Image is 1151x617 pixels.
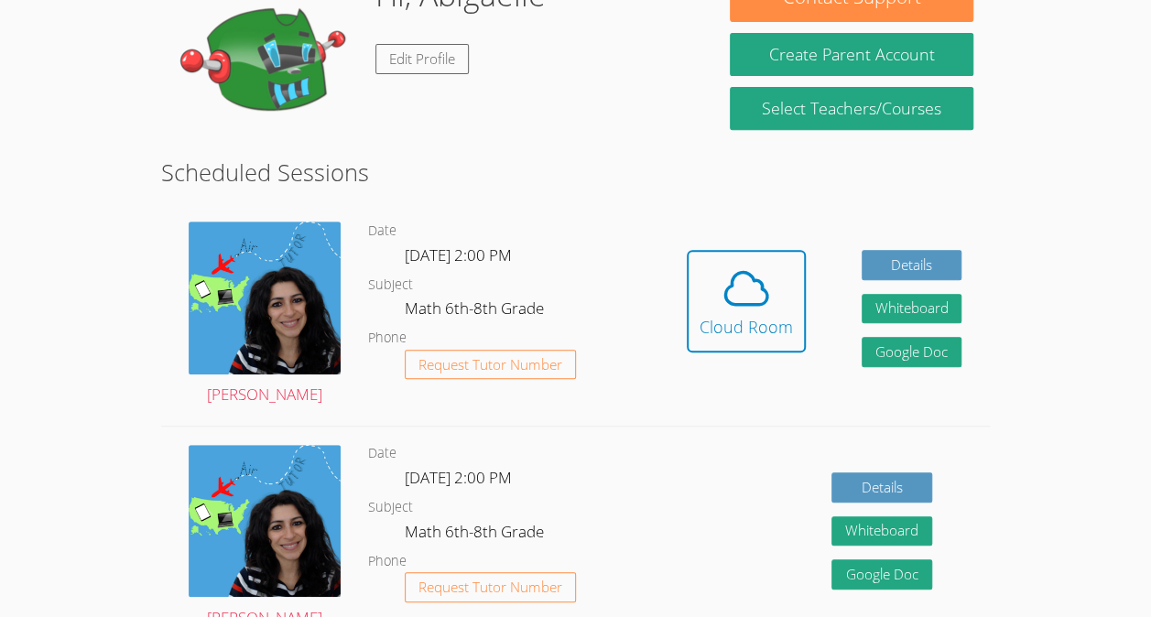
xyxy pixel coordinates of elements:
dt: Date [368,220,396,243]
span: [DATE] 2:00 PM [405,244,512,265]
a: Edit Profile [375,44,469,74]
a: Google Doc [862,337,962,367]
img: air%20tutor%20avatar.png [189,222,341,373]
h2: Scheduled Sessions [161,155,990,189]
button: Whiteboard [862,294,962,324]
a: [PERSON_NAME] [189,222,341,408]
button: Cloud Room [687,250,806,352]
a: Google Doc [831,559,932,590]
span: Request Tutor Number [418,358,562,372]
dd: Math 6th-8th Grade [405,519,548,550]
dt: Subject [368,496,413,519]
button: Create Parent Account [730,33,972,76]
span: [DATE] 2:00 PM [405,467,512,488]
a: Details [862,250,962,280]
a: Details [831,472,932,503]
dt: Phone [368,327,407,350]
button: Request Tutor Number [405,572,576,602]
button: Whiteboard [831,516,932,547]
dd: Math 6th-8th Grade [405,296,548,327]
a: Select Teachers/Courses [730,87,972,130]
span: Request Tutor Number [418,580,562,594]
dt: Subject [368,274,413,297]
button: Request Tutor Number [405,350,576,380]
div: Cloud Room [700,314,793,340]
dt: Date [368,442,396,465]
img: air%20tutor%20avatar.png [189,445,341,597]
dt: Phone [368,550,407,573]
